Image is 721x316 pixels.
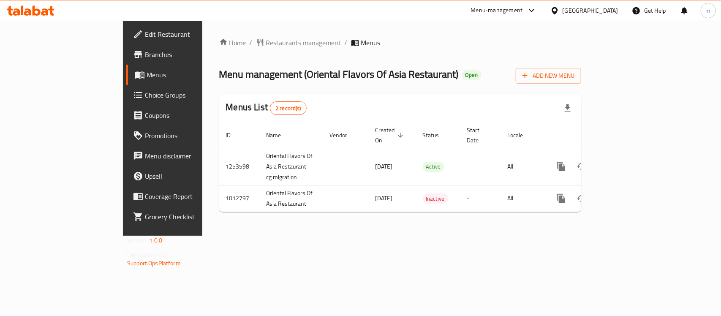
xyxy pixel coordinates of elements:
span: Grocery Checklist [145,212,237,222]
td: Oriental Flavors Of Asia Restaurant-cg migration [260,148,323,185]
th: Actions [544,123,639,148]
button: more [551,156,571,177]
span: Active [423,162,444,172]
td: - [460,185,501,212]
span: Promotions [145,131,237,141]
div: Open [462,70,482,80]
div: [GEOGRAPHIC_DATA] [563,6,618,15]
a: Support.OpsPlatform [127,258,181,269]
button: Change Status [571,156,592,177]
span: Branches [145,49,237,60]
a: Choice Groups [126,85,243,105]
span: Get support on: [127,249,166,260]
a: Promotions [126,125,243,146]
span: Choice Groups [145,90,237,100]
a: Grocery Checklist [126,207,243,227]
span: Menu disclaimer [145,151,237,161]
span: [DATE] [375,161,393,172]
span: Coupons [145,110,237,120]
td: All [501,148,544,185]
div: Total records count [270,101,307,115]
td: - [460,148,501,185]
li: / [250,38,253,48]
span: Open [462,71,482,79]
h2: Menus List [226,101,307,115]
span: Add New Menu [522,71,574,81]
span: Upsell [145,171,237,181]
a: Menu disclaimer [126,146,243,166]
li: / [345,38,348,48]
span: m [706,6,711,15]
a: Menus [126,65,243,85]
span: 1.0.0 [149,235,162,246]
span: [DATE] [375,193,393,204]
div: Active [423,162,444,172]
a: Coverage Report [126,186,243,207]
span: ID [226,130,242,140]
span: Restaurants management [266,38,341,48]
button: more [551,188,571,209]
span: Coverage Report [145,191,237,202]
span: Name [267,130,292,140]
a: Edit Restaurant [126,24,243,44]
nav: breadcrumb [219,38,581,48]
span: Menus [147,70,237,80]
div: Export file [558,98,578,118]
span: Status [423,130,450,140]
span: Created On [375,125,406,145]
table: enhanced table [219,123,639,212]
td: All [501,185,544,212]
div: Inactive [423,193,448,204]
a: Upsell [126,166,243,186]
span: Menus [361,38,381,48]
span: Menu management ( Oriental Flavors Of Asia Restaurant ) [219,65,459,84]
span: 2 record(s) [270,104,306,112]
span: Start Date [467,125,491,145]
button: Change Status [571,188,592,209]
td: Oriental Flavors Of Asia Restaurant [260,185,323,212]
a: Coupons [126,105,243,125]
span: Vendor [330,130,359,140]
button: Add New Menu [516,68,581,84]
span: Locale [508,130,534,140]
span: Version: [127,235,148,246]
a: Restaurants management [256,38,341,48]
div: Menu-management [471,5,523,16]
a: Branches [126,44,243,65]
span: Edit Restaurant [145,29,237,39]
span: Inactive [423,194,448,204]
